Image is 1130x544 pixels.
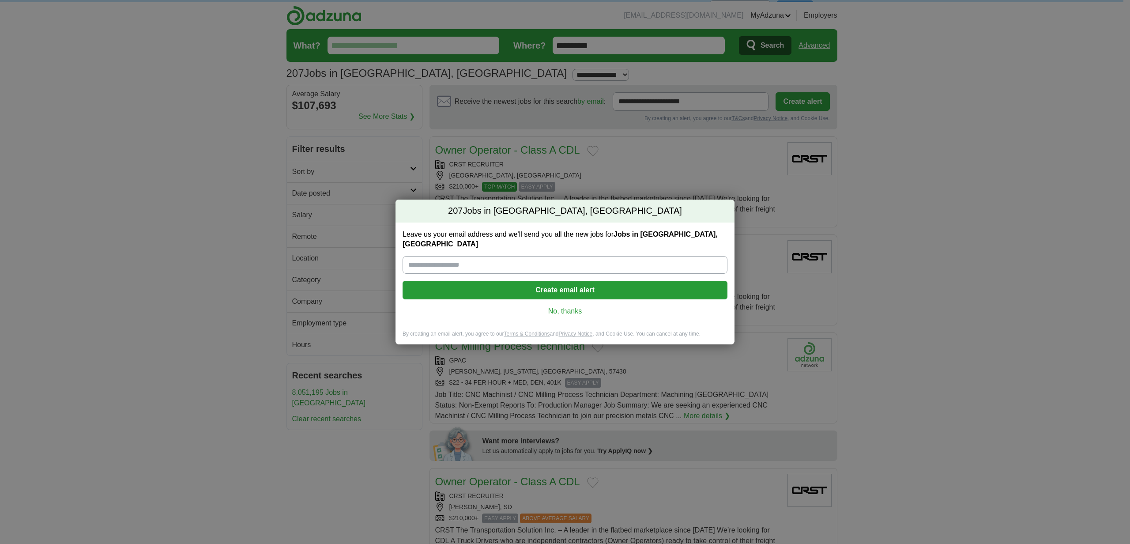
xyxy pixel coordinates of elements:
button: Create email alert [403,281,727,299]
label: Leave us your email address and we'll send you all the new jobs for [403,230,727,249]
strong: Jobs in [GEOGRAPHIC_DATA], [GEOGRAPHIC_DATA] [403,230,718,248]
a: Terms & Conditions [504,331,550,337]
h2: Jobs in [GEOGRAPHIC_DATA], [GEOGRAPHIC_DATA] [395,200,734,223]
a: Privacy Notice [559,331,593,337]
a: No, thanks [410,306,720,316]
div: By creating an email alert, you agree to our and , and Cookie Use. You can cancel at any time. [395,330,734,345]
span: 207 [448,205,463,217]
